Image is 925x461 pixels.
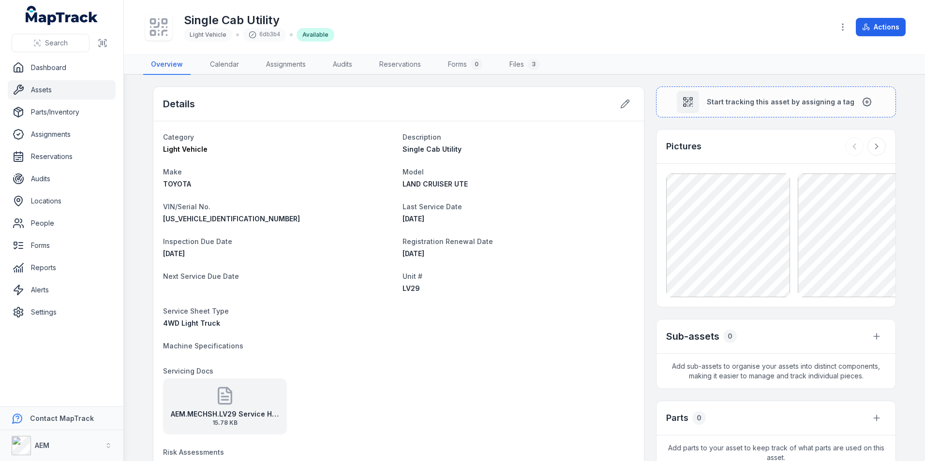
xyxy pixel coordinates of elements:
time: 17/11/2025, 12:00:00 am [403,249,424,258]
time: 29/12/2027, 12:00:00 am [163,249,185,258]
button: Search [12,34,90,52]
span: Next Service Due Date [163,272,239,280]
strong: Contact MapTrack [30,414,94,422]
a: Assignments [8,125,116,144]
a: Reports [8,258,116,277]
div: Available [297,28,334,42]
button: Start tracking this asset by assigning a tag [656,86,896,117]
a: Reservations [372,55,429,75]
span: VIN/Serial No. [163,202,210,211]
span: Search [45,38,68,48]
strong: AEM.MECHSH.LV29 Service History [DATE] [171,409,279,419]
a: Files3 [502,55,547,75]
div: 6db3b4 [243,28,286,42]
h2: Sub-assets [666,330,719,343]
span: 4WD Light Truck [163,319,220,327]
span: LAND CRUISER UTE [403,180,468,188]
span: Start tracking this asset by assigning a tag [707,97,854,107]
span: Last Service Date [403,202,462,211]
a: Parts/Inventory [8,102,116,122]
span: LV29 [403,284,420,292]
span: Inspection Due Date [163,237,232,245]
a: Overview [143,55,191,75]
span: Add sub-assets to organise your assets into distinct components, making it easier to manage and t... [656,354,895,389]
span: [DATE] [163,249,185,258]
time: 20/02/2025, 12:00:00 am [403,215,424,223]
button: Actions [856,18,906,36]
span: Light Vehicle [163,145,208,153]
span: Registration Renewal Date [403,237,493,245]
span: [DATE] [403,249,424,258]
a: Calendar [202,55,247,75]
div: 0 [692,411,706,425]
div: 0 [723,330,737,343]
a: Forms [8,236,116,255]
span: Machine Specifications [163,342,243,350]
h1: Single Cab Utility [184,13,334,28]
span: TOYOTA [163,180,191,188]
a: Settings [8,303,116,322]
h2: Details [163,97,195,111]
span: Light Vehicle [190,31,226,38]
span: Model [403,168,424,176]
span: Make [163,168,182,176]
span: 15.78 KB [171,419,279,427]
span: [US_VEHICLE_IDENTIFICATION_NUMBER] [163,215,300,223]
a: Forms0 [440,55,490,75]
span: Category [163,133,194,141]
a: Alerts [8,280,116,300]
a: Assignments [258,55,313,75]
div: 3 [528,58,539,70]
a: Audits [325,55,360,75]
h3: Parts [666,411,688,425]
a: People [8,214,116,233]
span: Servicing Docs [163,367,213,375]
a: Audits [8,169,116,188]
a: Assets [8,80,116,100]
span: [DATE] [403,215,424,223]
span: Unit # [403,272,422,280]
a: Locations [8,191,116,211]
h3: Pictures [666,140,701,153]
span: Service Sheet Type [163,307,229,315]
a: MapTrack [26,6,98,25]
span: Risk Assessments [163,448,224,456]
a: Dashboard [8,58,116,77]
div: 0 [471,58,482,70]
span: Single Cab Utility [403,145,462,153]
strong: AEM [35,441,49,449]
span: Description [403,133,441,141]
a: Reservations [8,147,116,166]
